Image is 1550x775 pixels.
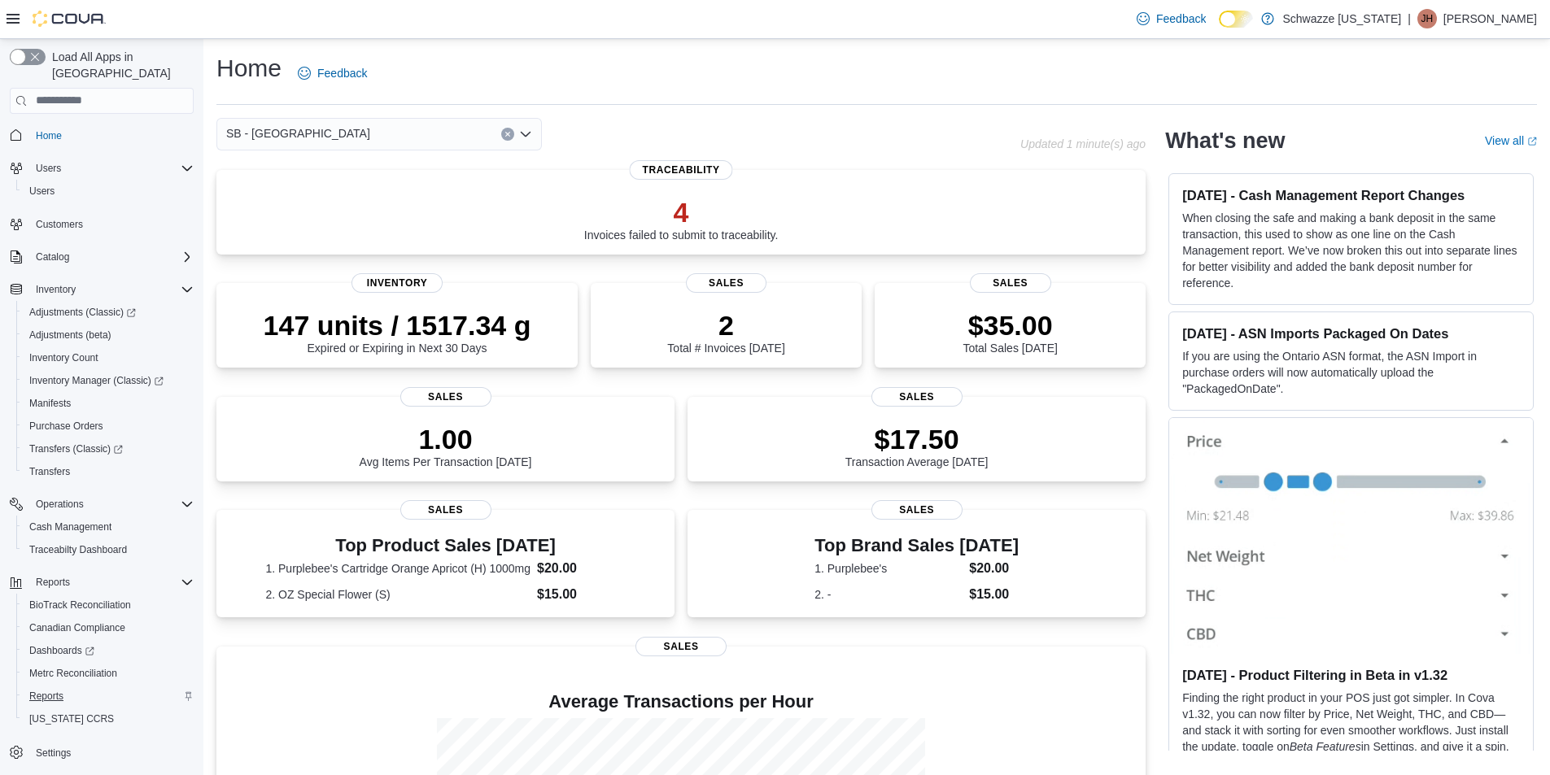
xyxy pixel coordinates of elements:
[630,160,733,180] span: Traceability
[29,247,194,267] span: Catalog
[16,438,200,460] a: Transfers (Classic)
[29,520,111,533] span: Cash Management
[1443,9,1537,28] p: [PERSON_NAME]
[229,692,1133,712] h4: Average Transactions per Hour
[845,423,989,455] p: $17.50
[1182,348,1520,397] p: If you are using the Ontario ASN format, the ASN Import in purchase orders will now automatically...
[29,599,131,612] span: BioTrack Reconciliation
[29,690,63,703] span: Reports
[264,309,531,342] p: 147 units / 1517.34 g
[1485,134,1537,147] a: View allExternal link
[317,65,367,81] span: Feedback
[23,348,194,368] span: Inventory Count
[3,278,200,301] button: Inventory
[291,57,373,89] a: Feedback
[814,586,963,603] dt: 2. -
[16,616,200,639] button: Canadian Compliance
[46,49,194,81] span: Load All Apps in [GEOGRAPHIC_DATA]
[970,273,1051,293] span: Sales
[537,585,626,604] dd: $15.00
[29,247,76,267] button: Catalog
[23,303,142,322] a: Adjustments (Classic)
[36,162,61,175] span: Users
[16,639,200,662] a: Dashboards
[29,126,68,146] a: Home
[29,159,68,178] button: Users
[23,540,194,559] span: Traceabilty Dashboard
[29,743,77,763] a: Settings
[400,387,491,407] span: Sales
[1156,11,1206,27] span: Feedback
[29,667,117,680] span: Metrc Reconciliation
[23,686,70,706] a: Reports
[1182,210,1520,291] p: When closing the safe and making a bank deposit in the same transaction, this used to show as one...
[1290,740,1361,753] em: Beta Features
[265,586,530,603] dt: 2. OZ Special Flower (S)
[584,196,779,242] div: Invoices failed to submit to traceability.
[963,309,1057,355] div: Total Sales [DATE]
[29,215,90,234] a: Customers
[16,460,200,483] button: Transfers
[16,685,200,708] button: Reports
[1130,2,1212,35] a: Feedback
[23,439,129,459] a: Transfers (Classic)
[16,369,200,392] a: Inventory Manager (Classic)
[23,325,194,345] span: Adjustments (beta)
[16,180,200,202] button: Users
[1182,690,1520,771] p: Finding the right product in your POS just got simpler. In Cova v1.32, you can now filter by Pric...
[3,493,200,516] button: Operations
[23,416,194,436] span: Purchase Orders
[23,394,77,413] a: Manifests
[216,52,282,85] h1: Home
[1165,128,1285,154] h2: What's new
[36,576,70,589] span: Reports
[23,303,194,322] span: Adjustments (Classic)
[29,573,194,592] span: Reports
[33,11,106,27] img: Cova
[23,595,194,615] span: BioTrack Reconciliation
[3,157,200,180] button: Users
[226,124,370,143] span: SB - [GEOGRAPHIC_DATA]
[16,301,200,324] a: Adjustments (Classic)
[1282,9,1401,28] p: Schwazze [US_STATE]
[36,129,62,142] span: Home
[29,280,194,299] span: Inventory
[36,218,83,231] span: Customers
[3,124,200,147] button: Home
[29,543,127,556] span: Traceabilty Dashboard
[400,500,491,520] span: Sales
[16,516,200,538] button: Cash Management
[23,462,76,481] a: Transfers
[1182,325,1520,342] h3: [DATE] - ASN Imports Packaged On Dates
[29,329,111,342] span: Adjustments (beta)
[23,181,194,201] span: Users
[23,641,194,660] span: Dashboards
[29,494,90,514] button: Operations
[23,462,194,481] span: Transfers
[29,397,71,410] span: Manifests
[16,708,200,730] button: [US_STATE] CCRS
[501,128,514,141] button: Clear input
[1421,9,1434,28] span: JH
[360,423,532,468] div: Avg Items Per Transaction [DATE]
[16,594,200,616] button: BioTrack Reconciliation
[963,309,1057,342] p: $35.00
[23,517,194,537] span: Cash Management
[29,644,94,657] span: Dashboards
[29,125,194,146] span: Home
[1527,137,1537,146] svg: External link
[23,517,118,537] a: Cash Management
[871,500,963,520] span: Sales
[29,159,194,178] span: Users
[23,709,120,729] a: [US_STATE] CCRS
[29,214,194,234] span: Customers
[23,181,61,201] a: Users
[23,416,110,436] a: Purchase Orders
[3,246,200,268] button: Catalog
[519,128,532,141] button: Open list of options
[23,664,124,683] a: Metrc Reconciliation
[969,585,1019,604] dd: $15.00
[1182,187,1520,203] h3: [DATE] - Cash Management Report Changes
[29,494,194,514] span: Operations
